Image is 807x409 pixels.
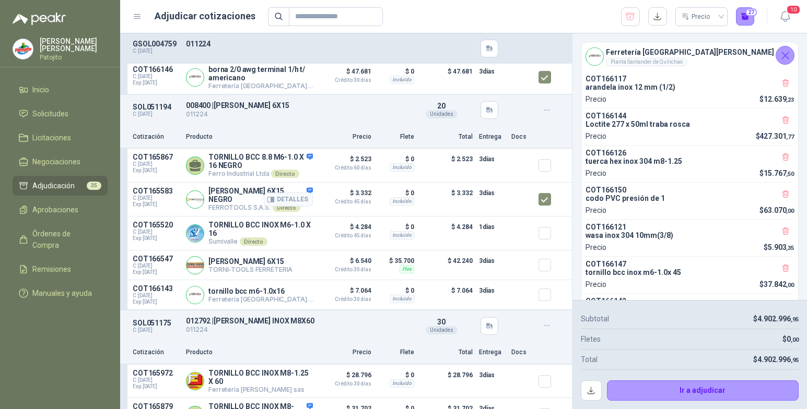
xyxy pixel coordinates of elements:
p: Total [420,347,473,357]
span: Crédito 30 días [319,78,371,83]
span: ,50 [786,171,794,177]
p: TORNI-TOOLS FERRETERIA [208,266,293,273]
button: Ir a adjudicar [607,380,799,401]
p: C: [DATE] [133,327,180,333]
p: SOL051194 [133,103,180,111]
p: COT166146 [133,65,180,74]
p: 011224 [186,40,409,48]
span: Manuales y ayuda [32,287,92,299]
p: Precio [586,130,606,142]
a: Órdenes de Compra [13,224,108,255]
p: borna 2/0 awg terminal 1/h t/ americano [208,65,313,82]
img: Company Logo [586,48,603,65]
img: Company Logo [186,372,204,390]
p: 1 días [479,221,505,233]
p: 011224 [186,325,409,335]
p: Precio [319,347,371,357]
p: Precio [586,242,606,253]
span: 20 [437,102,446,110]
img: Company Logo [13,39,33,59]
button: Cerrar [776,46,794,65]
span: C: [DATE] [133,377,180,383]
p: $ 0 [378,187,414,199]
p: Docs [511,347,532,357]
p: [PERSON_NAME] 6X15 [208,257,293,266]
img: Company Logo [186,225,204,242]
p: Precio [319,132,371,142]
div: Incluido [390,295,414,303]
span: Licitaciones [32,132,71,143]
p: COT166126 [586,149,794,157]
p: Fletes [581,333,601,345]
div: Company LogoFerretería [GEOGRAPHIC_DATA][PERSON_NAME]Planta Santander de Quilichao [581,42,798,70]
div: Directo [271,170,299,178]
p: [PERSON_NAME] 6X15 NEGRO [208,187,313,203]
span: Exp: [DATE] [133,235,180,242]
span: Crédito 30 días [319,267,371,272]
div: Flex [400,265,414,273]
p: 3 días [479,153,505,165]
p: $ 6.540 [319,255,371,272]
p: TORNILLO BCC INOX M6-1.0 X 16 [208,221,313,237]
span: ,95 [791,316,799,323]
button: Detalles [264,193,313,207]
p: $ 0 [378,369,414,381]
a: Negociaciones [13,152,108,172]
a: Solicitudes [13,104,108,124]
p: $ 35.700 [378,255,414,267]
span: Crédito 60 días [319,165,371,171]
p: Docs [511,132,532,142]
p: Total [581,354,598,365]
p: Loctite 277 x 50ml traba rosca [586,120,794,128]
p: $ 4.284 [420,221,473,246]
div: Planta Santander de Quilichao [606,58,687,66]
span: Órdenes de Compra [32,228,98,251]
p: $ 2.523 [420,153,473,178]
p: Ferretería [GEOGRAPHIC_DATA][PERSON_NAME] [208,295,313,303]
div: Unidades [426,110,458,118]
p: Ferretería [PERSON_NAME] sas [208,386,313,393]
span: Solicitudes [32,108,68,119]
span: Crédito 30 días [319,381,371,387]
p: 3 días [479,187,505,199]
p: $ 47.681 [420,65,473,90]
p: TORNILLO BCC INOX M8-1.25 X 60 [208,369,313,386]
span: 4.902.996 [757,315,799,323]
p: Ferro Industrial Ltda [208,170,313,178]
span: Exp: [DATE] [133,269,180,275]
p: Precio [586,93,606,105]
p: $ 3.332 [420,187,473,212]
span: ,00 [786,282,794,288]
img: Company Logo [186,257,204,274]
p: Flete [378,347,414,357]
p: 008400 | [PERSON_NAME] 6X15 [186,101,409,110]
span: 35 [87,182,101,190]
p: COT165520 [133,221,180,229]
span: Inicio [32,84,49,95]
span: Exp: [DATE] [133,299,180,305]
p: $ [759,167,794,179]
p: [PERSON_NAME] [PERSON_NAME] [40,38,108,52]
img: Company Logo [186,69,204,86]
p: Precio [586,204,606,216]
span: 37.842 [764,280,794,288]
p: COT166147 [586,260,794,268]
p: Cotización [133,347,180,357]
p: Ferretería [GEOGRAPHIC_DATA][PERSON_NAME] [208,82,313,90]
span: 15.767 [764,169,794,177]
span: ,77 [786,134,794,140]
p: Producto [186,132,313,142]
img: Company Logo [186,191,204,208]
span: 63.070 [764,206,794,214]
span: Negociaciones [32,156,80,167]
p: $ 2.523 [319,153,371,171]
a: Manuales y ayuda [13,283,108,303]
p: $ 28.796 [319,369,371,387]
p: COT165583 [133,187,180,195]
p: 3 días [479,255,505,267]
p: 3 días [479,284,505,297]
p: $ [764,242,794,253]
p: Subtotal [581,313,609,324]
p: $ 4.284 [319,221,371,238]
p: COT165972 [133,369,180,377]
